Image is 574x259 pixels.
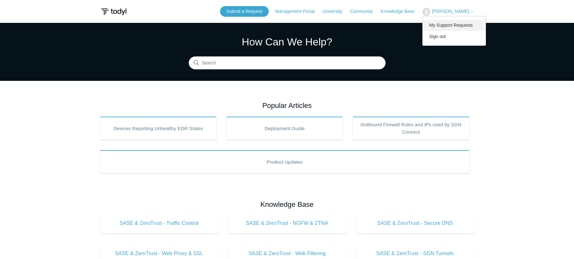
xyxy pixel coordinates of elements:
a: Sign out [423,31,486,42]
a: Devices Reporting Unhealthy EDR States [100,117,217,140]
a: Product Updates [100,150,469,173]
h2: Popular Articles [100,100,474,111]
a: Outbound Firewall Rules and IPs used by SGN Connect [353,117,469,140]
a: Deployment Guide [226,117,343,140]
img: Todyl Support Center Help Center home page [100,6,127,18]
h1: How Can We Help? [189,34,386,50]
span: SASE & ZeroTrust - Traffic Control [110,219,209,227]
a: My Support Requests [423,20,486,31]
h2: Knowledge Base [100,199,474,210]
button: [PERSON_NAME] [422,8,474,16]
a: University [322,8,348,15]
a: SASE & ZeroTrust - Secure DNS [356,213,474,234]
a: Community [350,8,379,15]
span: SASE & ZeroTrust - NGFW & ZTNA [237,219,337,227]
a: Management Portal [275,8,321,15]
span: SASE & ZeroTrust - SGN Tunnels [366,250,465,257]
a: SASE & ZeroTrust - Traffic Control [100,213,218,234]
span: SASE & ZeroTrust - Web Proxy & SSL [110,250,209,257]
span: [PERSON_NAME] [432,9,469,14]
a: SASE & ZeroTrust - NGFW & ZTNA [228,213,346,234]
a: Submit a Request [220,6,269,17]
input: Search [189,57,386,70]
span: SASE & ZeroTrust - Secure DNS [366,219,465,227]
span: SASE & ZeroTrust - Web Filtering [237,250,337,257]
a: Knowledge Base [381,8,421,15]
